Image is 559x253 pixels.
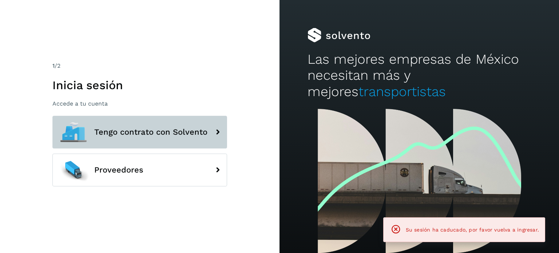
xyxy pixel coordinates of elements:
[94,128,207,137] span: Tengo contrato con Solvento
[52,62,55,69] span: 1
[52,62,227,70] div: /2
[52,100,227,107] p: Accede a tu cuenta
[52,78,227,92] h1: Inicia sesión
[52,116,227,149] button: Tengo contrato con Solvento
[308,51,531,100] h2: Las mejores empresas de México necesitan más y mejores
[52,154,227,186] button: Proveedores
[406,227,539,233] span: Su sesión ha caducado, por favor vuelva a ingresar.
[94,166,143,174] span: Proveedores
[358,84,446,99] span: transportistas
